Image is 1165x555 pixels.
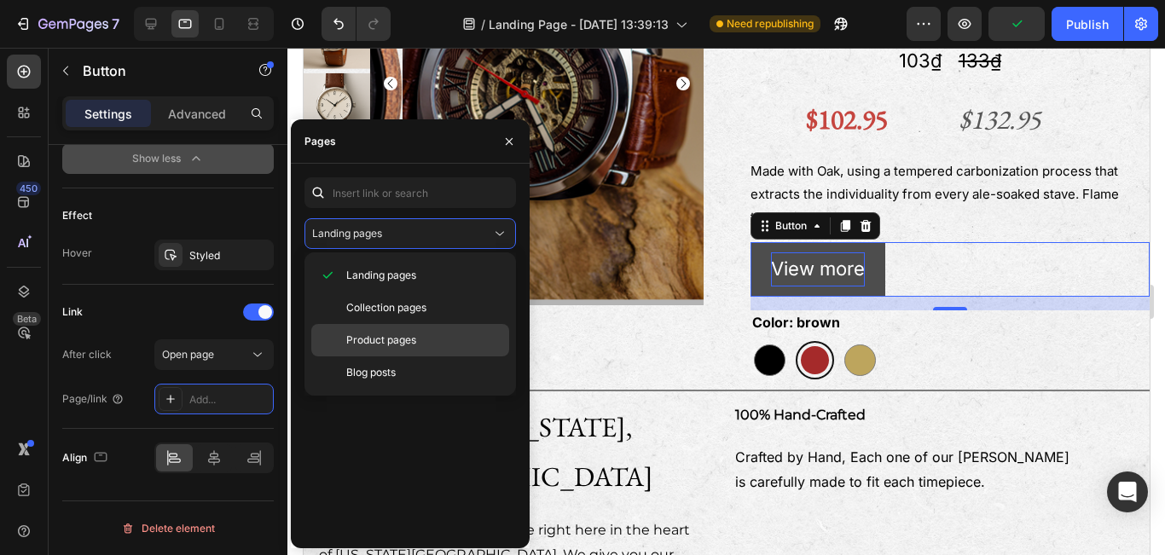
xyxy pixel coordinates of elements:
div: Beta [13,312,41,326]
div: After click [62,347,112,362]
button: Delete element [62,515,274,542]
div: Styled [189,248,270,263]
iframe: Design area [304,48,1150,555]
span: Need republishing [727,16,814,32]
span: Landing Page - [DATE] 13:39:13 [489,15,669,33]
div: Button [468,171,507,186]
div: Publish [1066,15,1109,33]
div: Link [62,304,83,320]
div: Align [62,447,111,470]
p: $102.95 [449,48,638,97]
div: Effect [62,208,92,223]
p: 7 [112,14,119,34]
p: View more [467,205,561,239]
button: Landing pages [304,218,516,249]
p: Advanced [168,105,226,123]
div: Show less [132,150,205,167]
div: Undo/Redo [322,7,391,41]
button: 7 [7,7,127,41]
span: Blog posts [346,365,396,380]
div: 450 [16,182,41,195]
span: Landing pages [312,227,382,240]
button: Show less [62,143,274,174]
span: Landing pages [346,268,416,283]
p: Button [83,61,228,81]
span: Collection pages [346,300,426,315]
p: $132.95 [655,48,844,97]
button: <p>View more</p> [447,194,582,249]
span: Open page [162,348,214,361]
p: Our wooden timepiece is made right here in the heart of [US_STATE][GEOGRAPHIC_DATA]. We give you ... [15,471,401,544]
span: Product pages [346,332,416,348]
div: Hover [62,246,92,261]
p: Settings [84,105,132,123]
div: Delete element [121,518,215,539]
span: Made with Oak, using a tempered carbonization process that extracts the individuality from every ... [447,115,815,177]
p: Made in [US_STATE], [GEOGRAPHIC_DATA] [2,356,414,454]
div: Add... [189,392,270,408]
legend: Color: brown [447,263,538,286]
div: Pages [304,134,336,149]
span: / [481,15,485,33]
p: 100% Hand-Crafted [432,356,844,380]
button: Publish [1052,7,1123,41]
p: Crafted by Hand, Each one of our [PERSON_NAME] is carefully made to fit each timepiece. [432,397,769,447]
div: Page/link [62,391,125,407]
div: Open Intercom Messenger [1107,471,1148,512]
div: Rich Text Editor. Editing area: main [467,205,561,239]
input: Insert link or search [304,177,516,208]
button: Open page [154,339,274,370]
